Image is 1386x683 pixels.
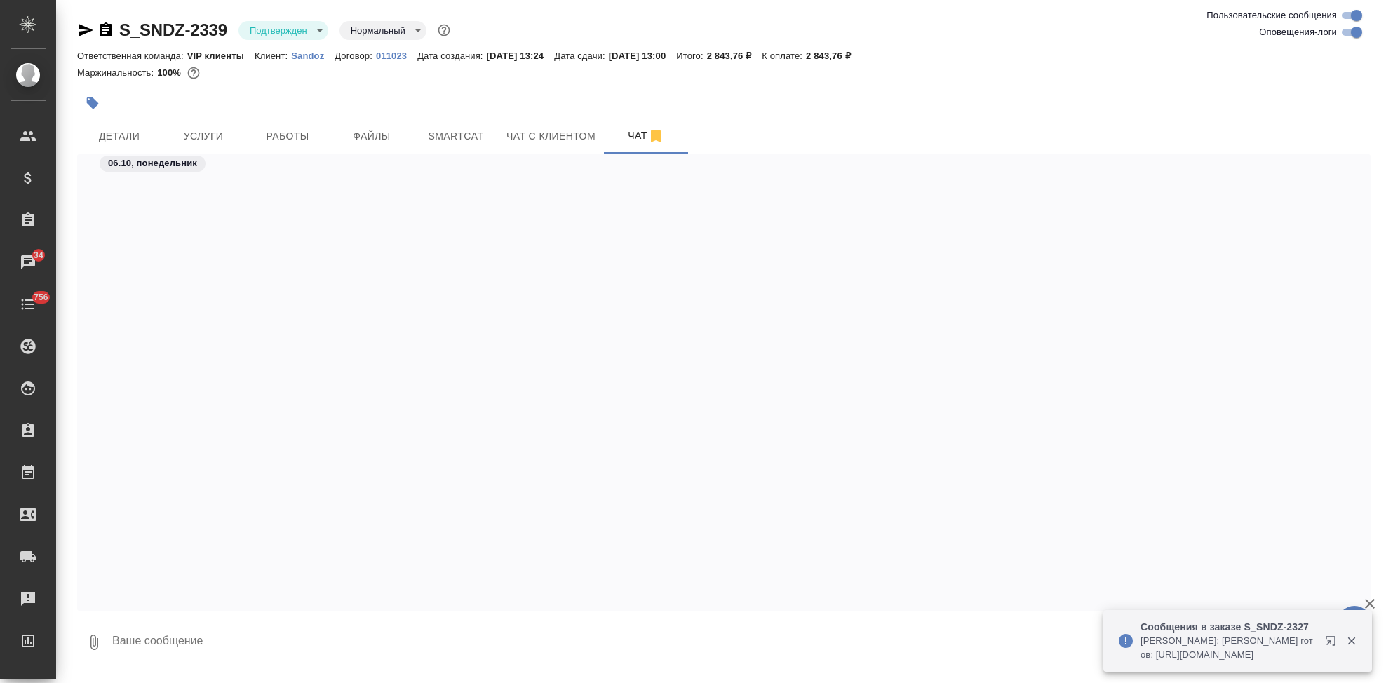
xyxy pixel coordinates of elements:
a: Sandoz [291,49,335,61]
button: Добавить тэг [77,88,108,119]
p: [DATE] 13:24 [487,50,555,61]
a: 34 [4,245,53,280]
a: 756 [4,287,53,322]
p: 2 843,76 ₽ [707,50,762,61]
button: Открыть в новой вкладке [1317,627,1350,661]
span: Оповещения-логи [1259,25,1337,39]
span: 756 [25,290,57,304]
p: 2 843,76 ₽ [806,50,861,61]
span: Smartcat [422,128,490,145]
span: Пользовательские сообщения [1206,8,1337,22]
span: Детали [86,128,153,145]
p: Договор: [335,50,376,61]
button: Нормальный [346,25,410,36]
span: Работы [254,128,321,145]
span: Чат [612,127,680,144]
p: К оплате: [762,50,806,61]
a: S_SNDZ-2339 [119,20,227,39]
p: Итого: [676,50,706,61]
p: [DATE] 13:00 [609,50,677,61]
p: Маржинальность: [77,67,157,78]
div: Подтвержден [238,21,328,40]
span: Файлы [338,128,405,145]
a: 011023 [376,49,417,61]
span: 34 [25,248,52,262]
button: 🙏 [1337,606,1372,641]
button: Скопировать ссылку для ЯМессенджера [77,22,94,39]
button: Скопировать ссылку [97,22,114,39]
p: Дата сдачи: [554,50,608,61]
p: [PERSON_NAME]: [PERSON_NAME] готов: [URL][DOMAIN_NAME] [1141,634,1316,662]
p: 100% [157,67,184,78]
p: Дата создания: [417,50,486,61]
p: Ответственная команда: [77,50,187,61]
button: 0.00 RUB; [184,64,203,82]
p: Sandoz [291,50,335,61]
p: Клиент: [255,50,291,61]
p: 06.10, понедельник [108,156,197,170]
button: Подтвержден [245,25,311,36]
button: Доп статусы указывают на важность/срочность заказа [435,21,453,39]
button: Закрыть [1337,635,1366,647]
span: Чат с клиентом [506,128,596,145]
svg: Отписаться [647,128,664,144]
div: Подтвержден [339,21,426,40]
p: 011023 [376,50,417,61]
p: VIP клиенты [187,50,255,61]
span: Услуги [170,128,237,145]
p: Сообщения в заказе S_SNDZ-2327 [1141,620,1316,634]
